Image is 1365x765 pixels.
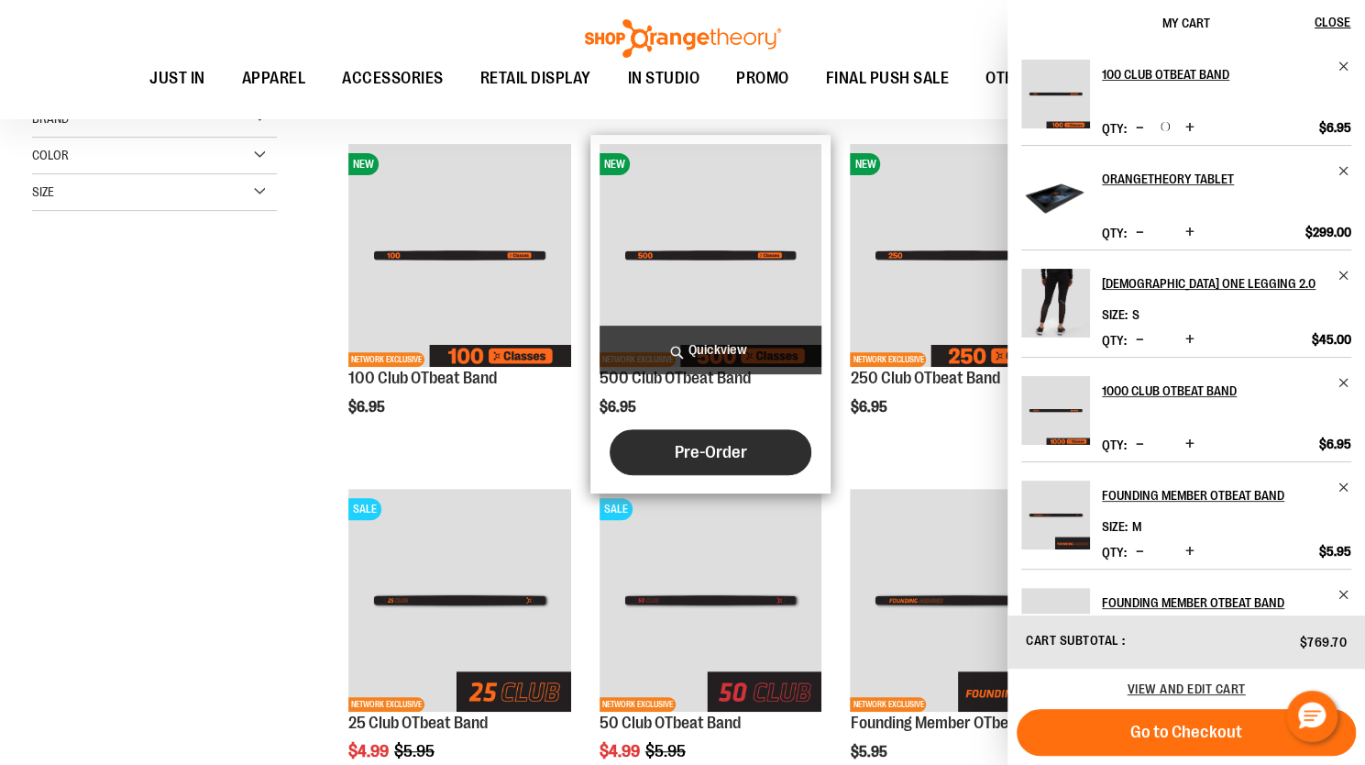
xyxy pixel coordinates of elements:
a: Ladies One Legging 2.0 [1021,269,1090,349]
img: Ladies One Legging 2.0 [1021,269,1090,338]
li: Product [1021,60,1351,145]
a: FINAL PUSH SALE [808,58,968,100]
a: Main View of 2024 50 Club OTBeat BandSALENETWORK EXCLUSIVE [600,489,822,715]
img: Image of 500 Club OTbeat Band [600,144,822,367]
img: 100 Club OTbeat Band [1021,60,1090,128]
a: 250 Club OTbeat Band [850,369,999,387]
span: $5.95 [645,742,688,760]
div: product [841,135,1082,453]
span: $6.95 [348,399,388,416]
span: Cart Subtotal [1026,633,1119,648]
a: [DEMOGRAPHIC_DATA] One Legging 2.0 [1102,269,1351,298]
img: Founding Member OTbeat Band [1021,588,1090,657]
a: 1000 Club OTbeat Band [1021,376,1090,457]
a: 500 Club OTbeat Band [600,369,751,387]
a: Founding Member OTbeat Band [1102,481,1351,510]
button: Increase product quantity [1181,331,1199,349]
span: $6.95 [1319,119,1351,136]
h2: ORANGETHEORY TABLET [1102,164,1326,194]
a: 100 Club OTbeat Band [348,369,497,387]
button: Decrease product quantity [1131,331,1149,349]
span: NEW [850,153,880,175]
a: Founding Member OTbeat Band [1102,588,1351,617]
button: Increase product quantity [1181,119,1199,138]
h2: 100 Club OTbeat Band [1102,60,1326,89]
a: 100 Club OTbeat Band [1102,60,1351,89]
a: 50 Club OTbeat Band [600,714,741,732]
span: PROMO [736,58,789,99]
a: ORANGETHEORY TABLET [1021,164,1090,245]
a: Founding Member OTbeat Band [1021,481,1090,561]
a: Remove item [1337,60,1351,73]
label: Qty [1102,545,1127,560]
button: Pre-Order [610,429,811,475]
span: RETAIL DISPLAY [480,58,591,99]
a: Quickview [600,326,822,374]
label: Qty [1102,438,1127,452]
span: Go to Checkout [1130,722,1242,742]
span: $45.00 [1312,331,1351,348]
a: Image of 500 Club OTbeat BandNEWNETWORK EXCLUSIVE [600,144,822,370]
img: Main View of 2024 50 Club OTBeat Band [600,489,822,712]
span: $6.95 [1319,436,1351,452]
span: NEW [348,153,379,175]
span: NETWORK EXCLUSIVE [850,697,926,712]
a: 100 Club OTbeat Band [1021,60,1090,140]
span: NETWORK EXCLUSIVE [850,352,926,367]
a: 1000 Club OTbeat Band [1102,376,1351,405]
label: Qty [1102,226,1127,240]
span: JUST IN [149,58,205,99]
span: NEW [600,153,630,175]
a: Image of 250 Club OTbeat BandNEWNETWORK EXCLUSIVE [850,144,1073,370]
a: IN STUDIO [610,58,719,100]
h2: Founding Member OTbeat Band [1102,481,1326,510]
a: PROMO [718,58,808,100]
a: Founding Member OTbeat Band [850,714,1059,732]
img: ORANGETHEORY TABLET [1021,164,1090,233]
span: $6.95 [850,399,889,416]
a: OTF BY YOU [967,58,1087,100]
span: Pre-Order [675,442,747,462]
img: Image of 100 Club OTbeat Band [348,144,571,367]
li: Product [1021,461,1351,569]
span: M [1132,519,1141,534]
span: $299.00 [1305,224,1351,240]
span: APPAREL [242,58,306,99]
a: Founding Member OTbeat Band [1021,588,1090,669]
button: Decrease product quantity [1131,543,1149,561]
a: ORANGETHEORY TABLET [1102,164,1351,194]
span: OTF BY YOU [985,58,1069,99]
img: Founding Member OTbeat Band [1021,481,1090,549]
a: JUST IN [131,58,224,100]
span: $769.70 [1300,635,1348,649]
span: IN STUDIO [628,58,700,99]
img: Image of 250 Club OTbeat Band [850,144,1073,367]
a: Remove item [1337,481,1351,494]
label: Qty [1102,333,1127,348]
span: $4.99 [600,742,643,760]
button: Decrease product quantity [1131,436,1149,454]
li: Product [1021,569,1351,676]
img: Main of Founding Member OTBeat Band [850,489,1073,712]
button: Increase product quantity [1181,436,1199,454]
span: My Cart [1162,16,1210,30]
a: Remove item [1337,269,1351,283]
button: Decrease product quantity [1131,224,1149,242]
button: Hello, have a question? Let’s chat. [1286,691,1337,742]
h2: [DEMOGRAPHIC_DATA] One Legging 2.0 [1102,269,1326,298]
a: 25 Club OTbeat Band [348,714,488,732]
span: Color [32,148,69,162]
a: Image of 100 Club OTbeat BandNEWNETWORK EXCLUSIVE [348,144,571,370]
span: S [1132,307,1139,322]
span: NETWORK EXCLUSIVE [600,697,676,712]
span: Close [1315,15,1350,29]
img: Main View of 2024 25 Club OTBeat Band [348,489,571,712]
li: Product [1021,357,1351,461]
h2: Founding Member OTbeat Band [1102,588,1326,617]
span: FINAL PUSH SALE [826,58,950,99]
a: View and edit cart [1128,682,1246,696]
span: $5.95 [394,742,437,760]
button: Go to Checkout [1017,709,1356,756]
